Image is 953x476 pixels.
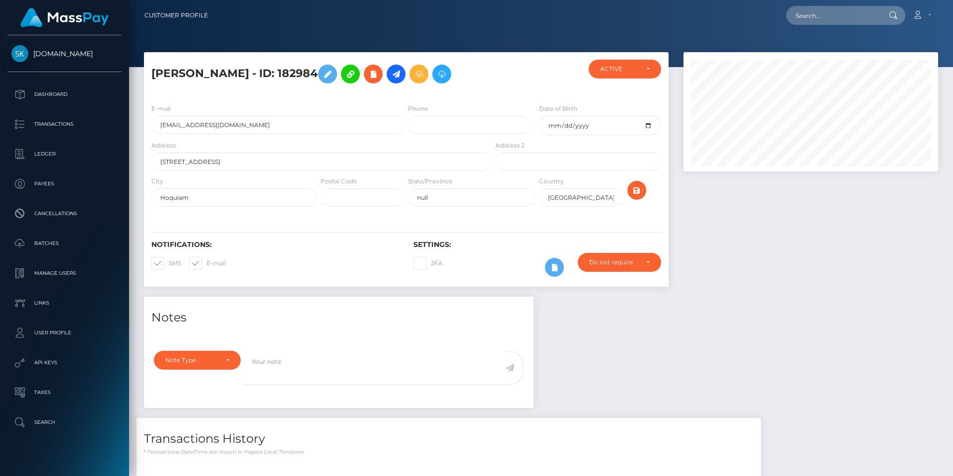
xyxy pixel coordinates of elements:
[154,351,241,370] button: Note Type
[11,147,118,161] p: Ledger
[7,291,122,316] a: Links
[387,65,406,83] a: Initiate Payout
[151,309,526,326] h4: Notes
[408,104,428,113] label: Phone
[189,257,226,270] label: E-mail
[7,49,122,58] span: [DOMAIN_NAME]
[7,82,122,107] a: Dashboard
[7,350,122,375] a: API Keys
[408,177,452,186] label: State/Province
[413,257,443,270] label: 2FA
[11,176,118,191] p: Payees
[7,261,122,286] a: Manage Users
[151,240,399,249] h6: Notifications:
[151,60,486,88] h5: [PERSON_NAME] - ID: 182984
[151,257,181,270] label: SMS
[7,112,122,137] a: Transactions
[7,142,122,166] a: Ledger
[321,177,357,186] label: Postal Code
[413,240,661,249] h6: Settings:
[11,325,118,340] p: User Profile
[151,141,176,150] label: Address
[7,320,122,345] a: User Profile
[20,8,109,27] img: MassPay Logo
[589,60,661,79] button: ACTIVE
[578,253,661,272] button: Do not require
[539,177,564,186] label: Country
[11,296,118,311] p: Links
[7,380,122,405] a: Taxes
[495,141,525,150] label: Address 2
[7,231,122,256] a: Batches
[11,266,118,281] p: Manage Users
[144,448,753,456] p: * Transactions date/time are shown in payee's local timezone
[165,356,218,364] div: Note Type
[589,258,638,266] div: Do not require
[11,45,28,62] img: Skin.Land
[144,5,208,26] a: Customer Profile
[11,87,118,102] p: Dashboard
[11,117,118,132] p: Transactions
[539,104,577,113] label: Date of Birth
[11,236,118,251] p: Batches
[11,206,118,221] p: Cancellations
[151,177,163,186] label: City
[7,171,122,196] a: Payees
[7,410,122,435] a: Search
[144,430,753,448] h4: Transactions History
[151,104,171,113] label: E-mail
[7,201,122,226] a: Cancellations
[11,385,118,400] p: Taxes
[786,6,880,25] input: Search...
[11,415,118,430] p: Search
[11,355,118,370] p: API Keys
[600,65,638,73] div: ACTIVE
